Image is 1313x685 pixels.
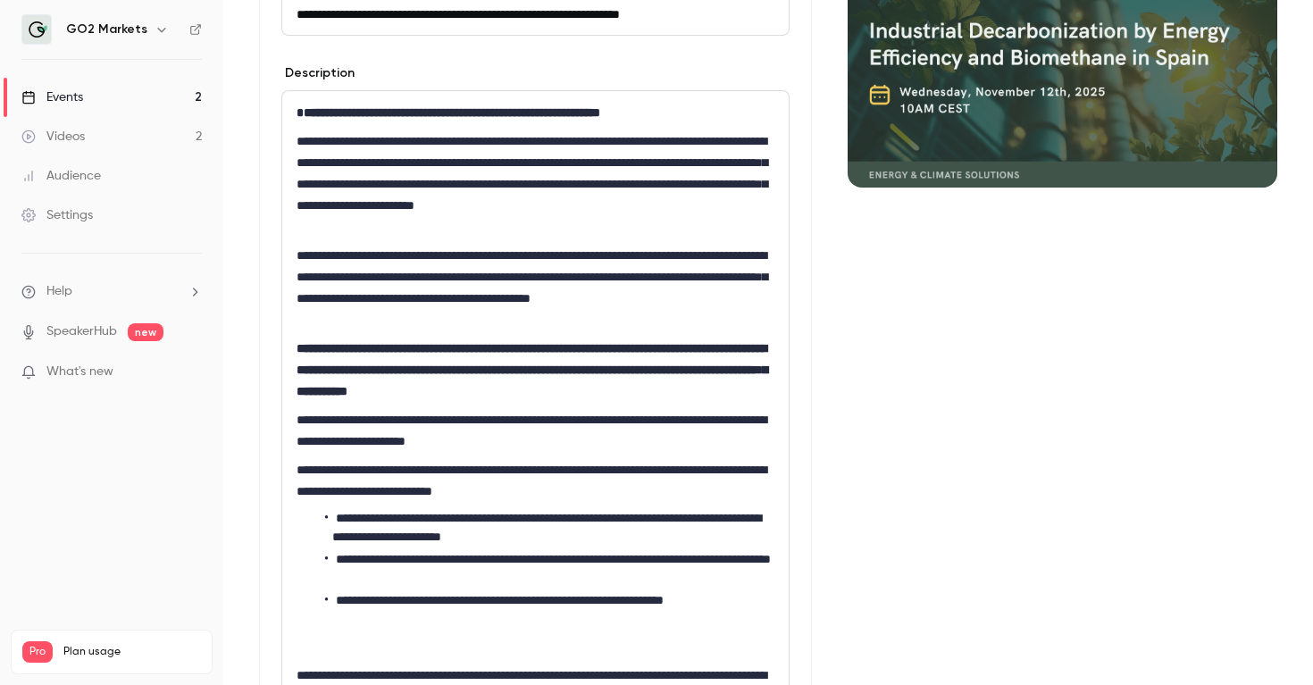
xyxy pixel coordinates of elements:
[21,282,202,301] li: help-dropdown-opener
[21,128,85,146] div: Videos
[66,21,147,38] h6: GO2 Markets
[21,88,83,106] div: Events
[21,167,101,185] div: Audience
[21,206,93,224] div: Settings
[22,15,51,44] img: GO2 Markets
[46,363,113,381] span: What's new
[63,645,201,659] span: Plan usage
[22,641,53,663] span: Pro
[281,64,355,82] label: Description
[46,282,72,301] span: Help
[46,322,117,341] a: SpeakerHub
[128,323,163,341] span: new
